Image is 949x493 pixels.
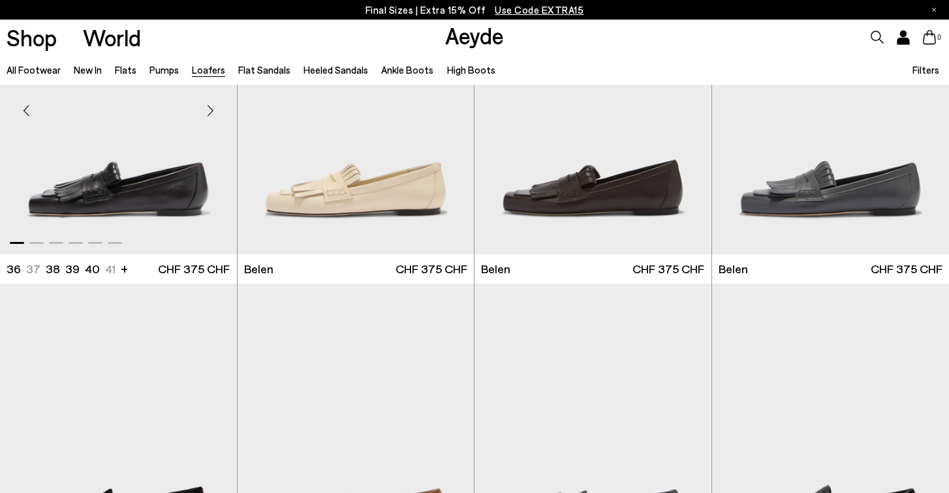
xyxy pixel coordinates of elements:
a: Pumps [149,64,179,76]
span: CHF 375 CHF [632,261,704,277]
li: + [121,260,128,277]
a: All Footwear [7,64,61,76]
a: Shop [7,26,57,49]
div: Previous slide [7,91,46,130]
span: Navigate to /collections/ss25-final-sizes [495,4,583,16]
a: Ankle Boots [381,64,433,76]
span: CHF 375 CHF [871,261,942,277]
span: Filters [912,64,939,76]
a: New In [74,64,102,76]
span: Belen [719,261,748,277]
li: 38 [46,261,60,277]
span: 0 [936,34,942,41]
li: 39 [65,261,80,277]
a: Belen CHF 375 CHF [238,254,474,284]
div: Next slide [191,91,230,130]
a: Belen CHF 375 CHF [474,254,711,284]
a: High Boots [447,64,495,76]
p: Final Sizes | Extra 15% Off [366,2,584,18]
a: Loafers [192,64,225,76]
ul: variant [7,261,112,277]
a: 0 [923,30,936,44]
a: Flats [115,64,136,76]
a: World [83,26,141,49]
a: Heeled Sandals [303,64,368,76]
li: 40 [85,261,100,277]
span: CHF 375 CHF [158,261,230,277]
span: Belen [244,261,273,277]
a: Flat Sandals [238,64,290,76]
a: Aeyde [445,22,504,49]
li: 36 [7,261,21,277]
span: Belen [481,261,510,277]
span: CHF 375 CHF [396,261,467,277]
